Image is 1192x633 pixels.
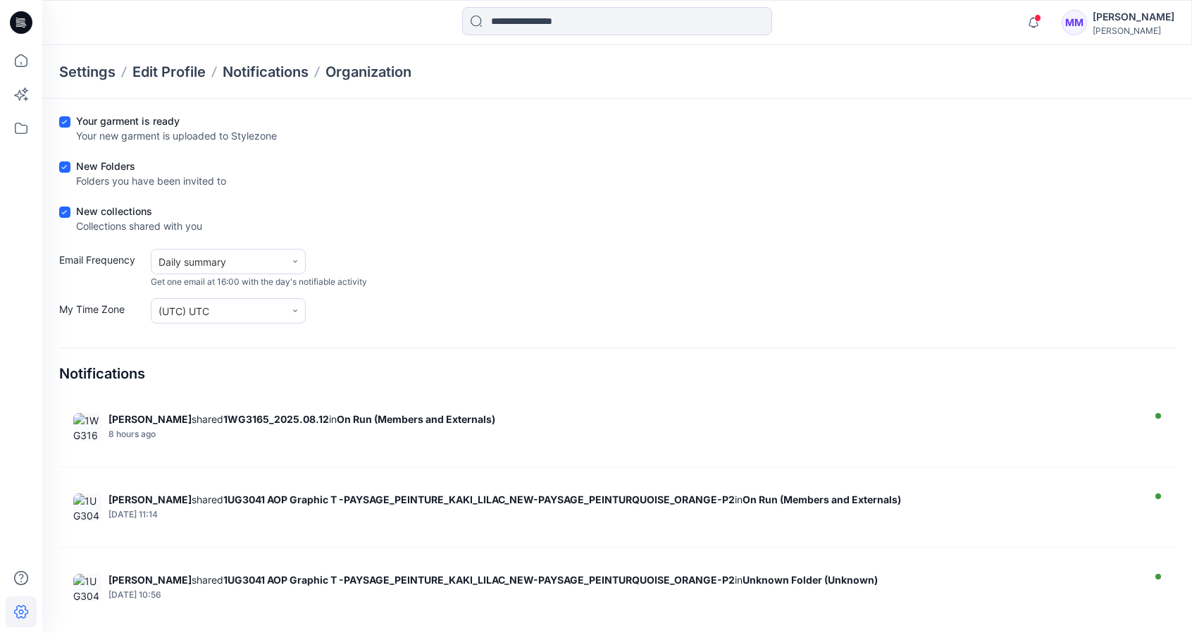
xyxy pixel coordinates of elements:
[743,574,878,586] strong: Unknown Folder (Unknown)
[108,493,1138,505] div: shared in
[108,413,192,425] strong: [PERSON_NAME]
[108,429,1138,439] div: Tuesday, August 12, 2025 07:30
[108,493,192,505] strong: [PERSON_NAME]
[337,413,495,425] strong: On Run (Members and Externals)
[59,365,145,382] h4: Notifications
[1093,8,1174,25] div: [PERSON_NAME]
[151,276,367,288] span: Get one email at 16:00 with the day's notifiable activity
[108,510,1138,520] div: Tuesday, August 05, 2025 11:14
[223,413,329,425] strong: 1WG3165_2025.08.12
[73,574,101,602] img: 1UG3041 AOP Graphic T -PAYSAGE_PEINTURE_KAKI_LILAC_NEW-PAYSAGE_PEINTURQUOISE_ORANGE-P2
[108,413,1138,425] div: shared in
[132,62,206,82] a: Edit Profile
[59,62,116,82] p: Settings
[223,493,735,505] strong: 1UG3041 AOP Graphic T -PAYSAGE_PEINTURE_KAKI_LILAC_NEW-PAYSAGE_PEINTURQUOISE_ORANGE-P2
[108,574,192,586] strong: [PERSON_NAME]
[73,493,101,522] img: 1UG3041 AOP Graphic T -PAYSAGE_PEINTURE_KAKI_LILAC_NEW-PAYSAGE_PEINTURQUOISE_ORANGE-P2
[59,302,144,324] label: My Time Zone
[59,252,144,288] label: Email Frequency
[223,574,735,586] strong: 1UG3041 AOP Graphic T -PAYSAGE_PEINTURE_KAKI_LILAC_NEW-PAYSAGE_PEINTURQUOISE_ORANGE-P2
[108,574,1138,586] div: shared in
[76,159,226,173] div: New Folders
[76,219,202,233] div: Collections shared with you
[1062,10,1087,35] div: MM
[76,204,202,219] div: New collections
[76,128,277,143] div: Your new garment is uploaded to Stylezone
[76,113,277,128] div: Your garment is ready
[159,254,278,269] div: Daily summary
[76,173,226,188] div: Folders you have been invited to
[743,493,901,505] strong: On Run (Members and Externals)
[325,62,411,82] a: Organization
[73,413,101,441] img: 1WG3165_2025.08.12
[159,304,278,319] div: (UTC) UTC
[108,590,1138,600] div: Tuesday, August 05, 2025 10:56
[223,62,309,82] a: Notifications
[1093,25,1174,36] div: [PERSON_NAME]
